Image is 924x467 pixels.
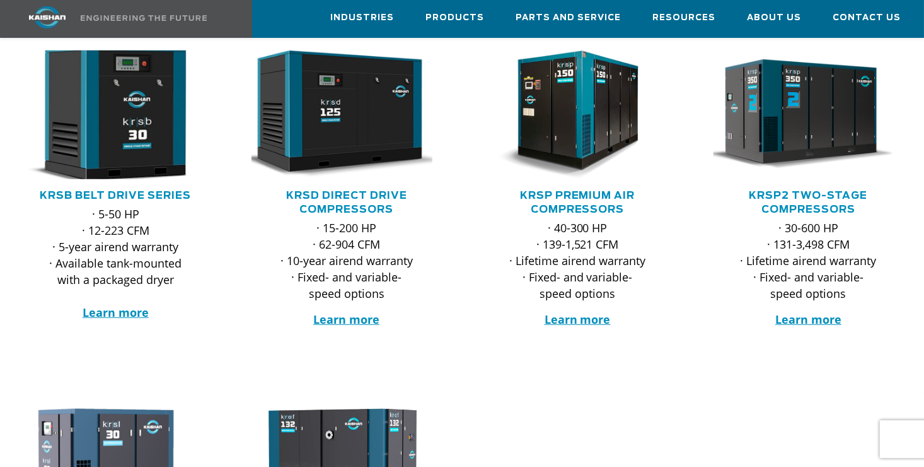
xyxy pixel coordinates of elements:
[713,50,904,179] div: krsp350
[251,50,442,179] div: krsd125
[520,191,635,215] a: KRSP Premium Air Compressors
[330,11,394,25] span: Industries
[833,1,901,35] a: Contact Us
[313,312,379,327] a: Learn more
[749,191,868,215] a: KRSP2 Two-Stage Compressors
[507,220,648,302] p: · 40-300 HP · 139-1,521 CFM · Lifetime airend warranty · Fixed- and variable-speed options
[286,191,407,215] a: KRSD Direct Drive Compressors
[652,1,715,35] a: Resources
[516,1,621,35] a: Parts and Service
[425,11,484,25] span: Products
[40,191,191,201] a: KRSB Belt Drive Series
[739,220,879,302] p: · 30-600 HP · 131-3,498 CFM · Lifetime airend warranty · Fixed- and variable-speed options
[775,312,841,327] a: Learn more
[81,15,207,21] img: Engineering the future
[747,1,801,35] a: About Us
[277,220,417,302] p: · 15-200 HP · 62-904 CFM · 10-year airend warranty · Fixed- and variable-speed options
[516,11,621,25] span: Parts and Service
[545,312,611,327] a: Learn more
[425,1,484,35] a: Products
[83,305,149,320] a: Learn more
[482,50,673,179] div: krsp150
[747,11,801,25] span: About Us
[473,50,664,179] img: krsp150
[833,11,901,25] span: Contact Us
[1,44,211,186] img: krsb30
[20,50,211,179] div: krsb30
[330,1,394,35] a: Industries
[652,11,715,25] span: Resources
[704,50,895,179] img: krsp350
[45,206,186,321] p: · 5-50 HP · 12-223 CFM · 5-year airend warranty · Available tank-mounted with a packaged dryer
[242,50,433,179] img: krsd125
